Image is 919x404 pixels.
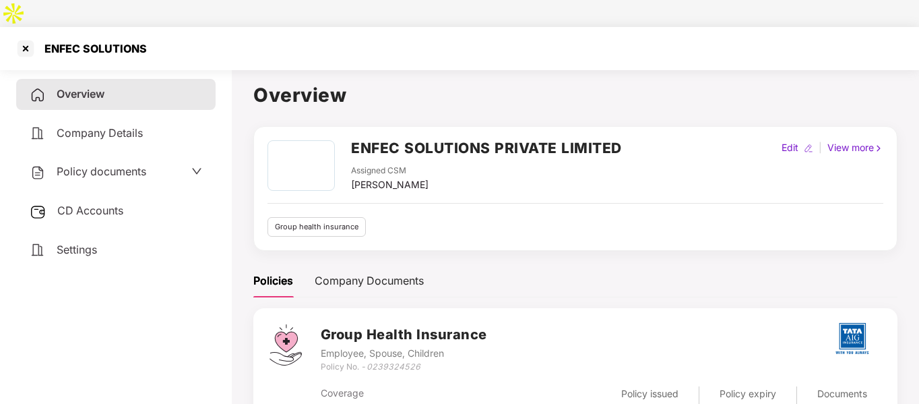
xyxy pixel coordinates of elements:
h1: Overview [253,80,897,110]
span: CD Accounts [57,204,123,217]
img: svg+xml;base64,PHN2ZyB4bWxucz0iaHR0cDovL3d3dy53My5vcmcvMjAwMC9zdmciIHdpZHRoPSI0Ny43MTQiIGhlaWdodD... [270,324,302,366]
span: Settings [57,243,97,256]
div: [PERSON_NAME] [351,177,429,192]
img: editIcon [804,144,813,153]
div: Policy expiry [720,386,776,401]
div: ENFEC SOLUTIONS [36,42,147,55]
span: down [191,166,202,177]
img: tatag.png [829,315,876,362]
div: Employee, Spouse, Children [321,346,487,361]
div: Policies [253,272,293,289]
div: Policy No. - [321,361,487,374]
div: Group health insurance [267,217,366,237]
img: svg+xml;base64,PHN2ZyB3aWR0aD0iMjUiIGhlaWdodD0iMjQiIHZpZXdCb3g9IjAgMCAyNSAyNCIgZmlsbD0ibm9uZSIgeG... [30,204,46,220]
img: svg+xml;base64,PHN2ZyB4bWxucz0iaHR0cDovL3d3dy53My5vcmcvMjAwMC9zdmciIHdpZHRoPSIyNCIgaGVpZ2h0PSIyNC... [30,242,46,258]
img: rightIcon [874,144,883,153]
div: Documents [817,386,875,401]
div: Assigned CSM [351,165,429,177]
div: View more [825,140,886,155]
div: | [816,140,825,155]
div: Company Documents [315,272,424,289]
i: 0239324526 [367,362,420,372]
img: svg+xml;base64,PHN2ZyB4bWxucz0iaHR0cDovL3d3dy53My5vcmcvMjAwMC9zdmciIHdpZHRoPSIyNCIgaGVpZ2h0PSIyNC... [30,125,46,142]
img: svg+xml;base64,PHN2ZyB4bWxucz0iaHR0cDovL3d3dy53My5vcmcvMjAwMC9zdmciIHdpZHRoPSIyNCIgaGVpZ2h0PSIyNC... [30,165,46,181]
img: svg+xml;base64,PHN2ZyB4bWxucz0iaHR0cDovL3d3dy53My5vcmcvMjAwMC9zdmciIHdpZHRoPSIyNCIgaGVpZ2h0PSIyNC... [30,87,46,103]
div: Policy issued [621,386,678,401]
div: Coverage [321,386,507,401]
span: Policy documents [57,165,146,178]
h2: ENFEC SOLUTIONS PRIVATE LIMITED [351,137,622,159]
h3: Group Health Insurance [321,324,487,345]
span: Overview [57,87,104,100]
div: Edit [779,140,801,155]
span: Company Details [57,126,143,140]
